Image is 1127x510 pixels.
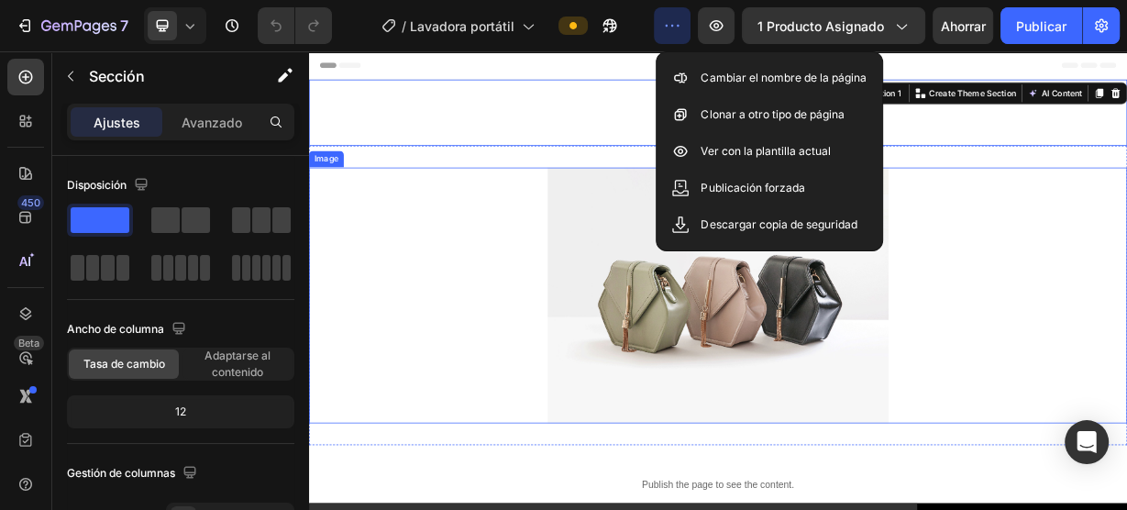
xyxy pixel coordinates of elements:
[701,181,804,194] font: Publicación forzada
[321,156,779,500] img: Describes the appearance of the image
[67,178,127,192] font: Disposición
[701,217,856,231] font: Descargar copia de seguridad
[7,7,137,44] button: 7
[18,337,39,349] font: Beta
[933,7,993,44] button: Ahorrar
[410,18,514,34] font: Lavadora portátil
[21,196,40,209] font: 450
[309,51,1127,510] iframe: Área de diseño
[89,67,145,85] font: Sección
[204,349,271,379] font: Adaptarse al contenido
[258,7,332,44] div: Deshacer/Rehacer
[742,7,925,44] button: 1 producto asignado
[83,357,165,371] font: Tasa de cambio
[120,17,128,35] font: 7
[1065,420,1109,464] div: Abrir Intercom Messenger
[701,144,830,158] font: Ver con la plantilla actual
[701,107,844,121] font: Clonar a otro tipo de página
[4,137,43,153] div: Image
[834,48,951,64] p: Create Theme Section
[175,405,186,418] font: 12
[89,65,239,87] p: Sección
[67,322,164,336] font: Ancho de columna
[67,466,175,480] font: Gestión de columnas
[402,18,406,34] font: /
[182,115,242,130] font: Avanzado
[941,18,986,34] font: Ahorrar
[701,71,866,84] font: Cambiar el nombre de la página
[94,115,140,130] font: Ajustes
[963,45,1044,67] button: AI Content
[757,18,884,34] font: 1 producto asignado
[1000,7,1082,44] button: Publicar
[1016,18,1066,34] font: Publicar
